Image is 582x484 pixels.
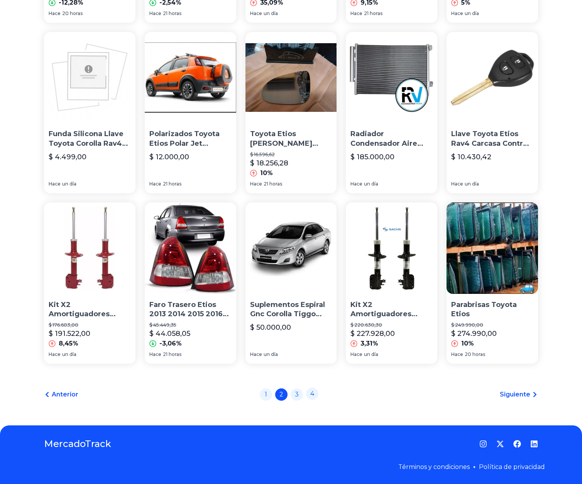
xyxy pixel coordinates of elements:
[52,390,78,399] span: Anterior
[451,328,497,339] p: $ 274.990,00
[245,202,337,364] a: Suplementos Espiral Gnc Corolla Tiggo Spin Etios Cherokee C3Suplementos Espiral Gnc Corolla Tiggo...
[346,202,437,294] img: Kit X2 Amortiguadores Delanteros Sachs Toyota Etios 13+
[451,10,463,17] span: Hace
[250,181,262,187] span: Hace
[346,32,437,123] img: Radiador Condensador Aire Toyota Etios Oferta
[500,390,538,399] a: Siguiente
[264,351,278,358] span: un día
[49,300,131,319] p: Kit X2 Amortiguadores Delanteros Fric Rot Toyota Etios
[44,390,78,399] a: Anterior
[350,300,433,319] p: Kit X2 Amortiguadores Delanteros [PERSON_NAME] Toyota Etios 13+
[496,440,504,448] a: Twitter
[250,152,332,158] p: $ 16.596,62
[149,351,161,358] span: Hace
[62,351,76,358] span: un día
[44,32,135,193] a: Funda Silicona Llave Toyota Corolla Rav4 Etios CamryFunda Silicona Llave Toyota Corolla Rav4 Etio...
[49,328,90,339] p: $ 191.522,00
[245,202,337,294] img: Suplementos Espiral Gnc Corolla Tiggo Spin Etios Cherokee C3
[260,388,272,401] a: 1
[49,152,86,162] p: $ 4.499,00
[250,322,291,333] p: $ 50.000,00
[44,438,111,450] a: MercadoTrack
[250,10,262,17] span: Hace
[250,300,332,319] p: Suplementos Espiral Gnc Corolla Tiggo Spin Etios Cherokee C3
[250,351,262,358] span: Hace
[149,300,232,319] p: Faro Trasero Etios 2013 2014 2015 2016 2017 2018 2019 2020 4 Puertas Con Baul
[145,202,236,364] a: Faro Trasero Etios 2013 2014 2015 2016 2017 2018 2019 2020 4 Puertas Con BaulFaro Trasero Etios 2...
[447,202,538,364] a: Parabrisas Toyota EtiosParabrisas Toyota Etios$ 249.990,00$ 274.990,0010%Hace20 horas
[451,351,463,358] span: Hace
[49,129,131,148] p: Funda Silicona Llave Toyota Corolla Rav4 Etios Camry
[364,10,382,17] span: 21 horas
[350,351,362,358] span: Hace
[479,463,545,471] a: Política de privacidad
[451,129,533,148] p: Llave Toyota Etios Rav4 Carcasa Control 2 Botones
[447,202,538,294] img: Parabrisas Toyota Etios
[163,181,181,187] span: 21 horas
[447,32,538,123] img: Llave Toyota Etios Rav4 Carcasa Control 2 Botones
[145,32,236,123] img: Polarizados Toyota Etios Polar Jet Laminas Johnson
[145,32,236,193] a: Polarizados Toyota Etios Polar Jet Laminas JohnsonPolarizados Toyota Etios Polar Jet Laminas [PER...
[44,202,135,294] img: Kit X2 Amortiguadores Delanteros Fric Rot Toyota Etios
[346,202,437,364] a: Kit X2 Amortiguadores Delanteros Sachs Toyota Etios 13+Kit X2 Amortiguadores Delanteros [PERSON_N...
[500,390,530,399] span: Siguiente
[149,129,232,148] p: Polarizados Toyota Etios Polar Jet Laminas [PERSON_NAME]
[264,181,282,187] span: 21 horas
[479,440,487,448] a: Instagram
[451,181,463,187] span: Hace
[461,339,474,348] p: 10%
[364,351,378,358] span: un día
[360,339,378,348] p: 3,31%
[44,32,135,123] img: Funda Silicona Llave Toyota Corolla Rav4 Etios Camry
[149,181,161,187] span: Hace
[250,129,332,148] p: Toyota Etios [PERSON_NAME] Reflex Izquierdo O Derecho
[306,388,318,400] a: 4
[163,10,181,17] span: 21 horas
[145,202,236,294] img: Faro Trasero Etios 2013 2014 2015 2016 2017 2018 2019 2020 4 Puertas Con Baul
[49,351,61,358] span: Hace
[49,10,61,17] span: Hace
[62,181,76,187] span: un día
[163,351,181,358] span: 21 horas
[350,322,433,328] p: $ 220.630,30
[346,32,437,193] a: Radiador Condensador Aire Toyota Etios OfertaRadiador Condensador Aire Toyota Etios Oferta$ 185.0...
[149,322,232,328] p: $ 45.449,35
[350,181,362,187] span: Hace
[245,32,337,123] img: Toyota Etios Vidrio De Espejo Reflex Izquierdo O Derecho
[49,322,131,328] p: $ 176.603,00
[49,181,61,187] span: Hace
[530,440,538,448] a: LinkedIn
[44,202,135,364] a: Kit X2 Amortiguadores Delanteros Fric Rot Toyota EtiosKit X2 Amortiguadores Delanteros Fric Rot T...
[291,388,303,401] a: 3
[149,10,161,17] span: Hace
[260,169,273,178] p: 10%
[513,440,521,448] a: Facebook
[62,10,83,17] span: 20 horas
[59,339,78,348] p: 8,45%
[149,152,189,162] p: $ 12.000,00
[350,129,433,148] p: Radiador Condensador Aire Toyota Etios Oferta
[465,181,479,187] span: un día
[447,32,538,193] a: Llave Toyota Etios Rav4 Carcasa Control 2 BotonesLlave Toyota Etios Rav4 Carcasa Control 2 Botone...
[451,152,491,162] p: $ 10.430,42
[398,463,470,471] a: Términos y condiciones
[350,152,394,162] p: $ 185.000,00
[451,300,533,319] p: Parabrisas Toyota Etios
[364,181,378,187] span: un día
[451,322,533,328] p: $ 249.990,00
[350,328,395,339] p: $ 227.928,00
[149,328,190,339] p: $ 44.058,05
[264,10,278,17] span: un día
[465,10,479,17] span: un día
[245,32,337,193] a: Toyota Etios Vidrio De Espejo Reflex Izquierdo O Derecho Toyota Etios [PERSON_NAME] Reflex Izquie...
[465,351,485,358] span: 20 horas
[350,10,362,17] span: Hace
[250,158,288,169] p: $ 18.256,28
[159,339,182,348] p: -3,06%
